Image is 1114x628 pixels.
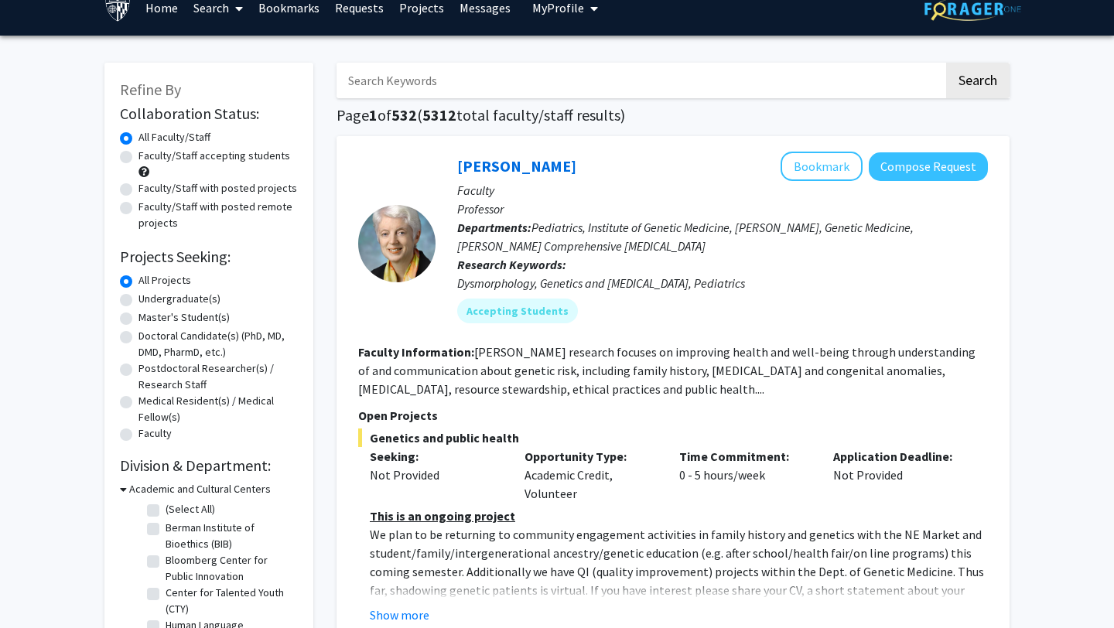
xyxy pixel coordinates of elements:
span: 5312 [422,105,456,125]
div: Dysmorphology, Genetics and [MEDICAL_DATA], Pediatrics [457,274,988,292]
button: Search [946,63,1010,98]
label: Faculty/Staff accepting students [138,148,290,164]
div: Not Provided [822,447,976,503]
b: Faculty Information: [358,344,474,360]
u: This is an ongoing project [370,508,515,524]
span: Pediatrics, Institute of Genetic Medicine, [PERSON_NAME], Genetic Medicine, [PERSON_NAME] Compreh... [457,220,914,254]
input: Search Keywords [337,63,944,98]
label: Center for Talented Youth (CTY) [166,585,294,617]
a: [PERSON_NAME] [457,156,576,176]
h2: Projects Seeking: [120,247,298,266]
div: Not Provided [370,466,501,484]
button: Add Joann Bodurtha to Bookmarks [781,152,863,181]
p: Application Deadline: [833,447,965,466]
h2: Division & Department: [120,456,298,475]
p: Professor [457,200,988,218]
label: Master's Student(s) [138,309,230,326]
h3: Academic and Cultural Centers [129,481,271,497]
fg-read-more: [PERSON_NAME] research focuses on improving health and well-being through understanding of and co... [358,344,976,397]
label: (Select All) [166,501,215,517]
p: Opportunity Type: [525,447,656,466]
b: Research Keywords: [457,257,566,272]
label: Postdoctoral Researcher(s) / Research Staff [138,360,298,393]
div: 0 - 5 hours/week [668,447,822,503]
p: Seeking: [370,447,501,466]
p: Time Commitment: [679,447,811,466]
label: Faculty/Staff with posted projects [138,180,297,196]
div: Academic Credit, Volunteer [513,447,668,503]
span: 532 [391,105,417,125]
label: All Projects [138,272,191,288]
span: Genetics and public health [358,428,988,447]
h1: Page of ( total faculty/staff results) [337,106,1010,125]
b: Departments: [457,220,531,235]
label: Medical Resident(s) / Medical Fellow(s) [138,393,298,425]
label: Faculty/Staff with posted remote projects [138,199,298,231]
h2: Collaboration Status: [120,104,298,123]
label: Bloomberg Center for Public Innovation [166,552,294,585]
label: All Faculty/Staff [138,129,210,145]
button: Show more [370,606,429,624]
label: Doctoral Candidate(s) (PhD, MD, DMD, PharmD, etc.) [138,328,298,360]
label: Faculty [138,425,172,442]
label: Undergraduate(s) [138,291,220,307]
p: Faculty [457,181,988,200]
iframe: Chat [12,558,66,616]
label: Berman Institute of Bioethics (BIB) [166,520,294,552]
span: 1 [369,105,378,125]
p: Open Projects [358,406,988,425]
button: Compose Request to Joann Bodurtha [869,152,988,181]
mat-chip: Accepting Students [457,299,578,323]
span: Refine By [120,80,181,99]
